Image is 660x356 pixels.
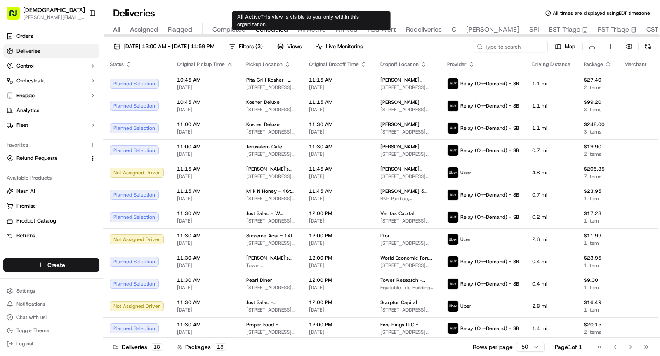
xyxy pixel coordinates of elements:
[452,25,456,35] span: C
[532,61,570,68] span: Driving Distance
[168,25,192,35] span: Flagged
[584,284,611,291] span: 1 item
[532,169,570,176] span: 4.8 mi
[58,181,100,188] a: Powered byPylon
[584,277,611,283] span: $9.00
[16,288,35,294] span: Settings
[473,343,513,351] p: Rows per page
[3,30,99,43] a: Orders
[448,167,458,178] img: uber-new-logo.jpeg
[16,155,57,162] span: Refund Requests
[177,188,233,194] span: 11:15 AM
[3,298,99,310] button: Notifications
[309,284,367,291] span: [DATE]
[3,152,99,165] button: Refund Requests
[448,301,458,311] img: uber-new-logo.jpeg
[23,6,85,14] button: [DEMOGRAPHIC_DATA]
[448,190,458,200] img: relay_logo_black.png
[584,166,611,172] span: $205.85
[3,104,99,117] a: Analytics
[584,121,611,128] span: $248.00
[273,41,305,52] button: Views
[177,284,233,291] span: [DATE]
[16,162,63,170] span: Knowledge Base
[406,25,442,35] span: Redeliveries
[28,87,104,93] div: We're available if you need us!
[3,338,99,349] button: Log out
[584,232,611,239] span: $11.99
[460,169,471,176] span: Uber
[16,314,47,321] span: Chat with us!
[380,329,434,335] span: [STREET_ADDRESS][US_STATE]
[309,218,367,224] span: [DATE]
[532,125,570,131] span: 1.1 mi
[16,301,45,307] span: Notifications
[532,303,570,309] span: 2.8 mi
[555,343,582,351] div: Page 1 of 1
[380,240,434,246] span: [STREET_ADDRESS][US_STATE]
[237,14,359,28] span: This view is visible to you, only within this organization.
[16,340,33,347] span: Log out
[177,151,233,157] span: [DATE]
[177,343,226,351] div: Packages
[26,127,67,134] span: [PERSON_NAME]
[380,121,420,128] span: [PERSON_NAME]
[239,43,263,50] span: Filters
[529,25,539,35] span: SRI
[3,285,99,297] button: Settings
[246,84,296,91] span: [STREET_ADDRESS][US_STATE]
[584,173,611,180] span: 7 items
[246,232,296,239] span: Supreme Acai - 14th St
[309,299,367,306] span: 12:00 PM
[532,103,570,109] span: 1.1 mi
[16,62,34,70] span: Control
[246,210,296,217] span: Just Salad - W [GEOGRAPHIC_DATA]
[584,61,603,68] span: Package
[7,187,96,195] a: Nash AI
[466,25,519,35] span: [PERSON_NAME]
[460,303,471,309] span: Uber
[3,229,99,242] button: Returns
[3,185,99,198] button: Nash AI
[47,261,65,269] span: Create
[177,255,233,261] span: 11:30 AM
[460,258,519,265] span: Relay (On-Demand) - SB
[584,240,611,246] span: 1 item
[246,151,296,157] span: [STREET_ADDRESS][US_STATE]
[380,173,434,180] span: [STREET_ADDRESS][US_STATE]
[177,121,233,128] span: 11:00 AM
[448,256,458,267] img: relay_logo_black.png
[553,10,650,16] span: All times are displayed using EDT timezone
[309,188,367,194] span: 11:45 AM
[326,43,363,50] span: Live Monitoring
[8,162,15,169] div: 📗
[642,41,653,52] button: Refresh
[584,307,611,313] span: 1 item
[246,307,296,313] span: [STREET_ADDRESS][US_STATE]
[5,158,66,173] a: 📗Knowledge Base
[532,214,570,220] span: 0.2 mi
[380,321,434,328] span: Five Rings LLC - [GEOGRAPHIC_DATA]
[123,43,214,50] span: [DATE] 12:00 AM - [DATE] 11:59 PM
[177,61,225,68] span: Original Pickup Time
[66,158,136,173] a: 💻API Documentation
[23,14,85,21] span: [PERSON_NAME][EMAIL_ADDRESS][DOMAIN_NAME]
[246,255,296,261] span: [PERSON_NAME]'s Home of Soup Dumplings
[7,232,96,239] a: Returns
[3,119,99,132] button: Fleet
[212,25,246,35] span: Completed
[532,236,570,243] span: 2.6 mi
[584,84,611,91] span: 2 items
[246,188,296,194] span: Milk N Honey - 46th St
[3,138,99,152] div: Favorites
[380,129,434,135] span: [STREET_ADDRESS][US_STATE]
[177,129,233,135] span: [DATE]
[448,279,458,289] img: relay_logo_black.png
[151,343,163,351] div: 18
[448,145,458,156] img: relay_logo_black.png
[309,84,367,91] span: [DATE]
[140,81,150,91] button: Start new chat
[460,80,519,87] span: Relay (On-Demand) - SB
[309,99,367,105] span: 11:15 AM
[309,61,359,68] span: Original Dropoff Time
